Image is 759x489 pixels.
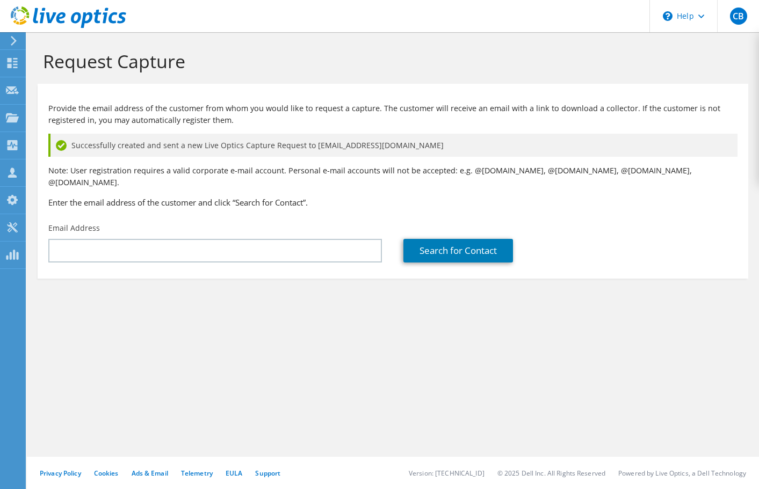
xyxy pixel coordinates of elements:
a: Telemetry [181,469,213,478]
svg: \n [663,11,673,21]
a: Privacy Policy [40,469,81,478]
a: EULA [226,469,242,478]
li: Version: [TECHNICAL_ID] [409,469,485,478]
h3: Enter the email address of the customer and click “Search for Contact”. [48,196,738,208]
a: Support [255,469,280,478]
span: CB [730,8,747,25]
span: Successfully created and sent a new Live Optics Capture Request to [EMAIL_ADDRESS][DOMAIN_NAME] [71,140,444,151]
li: Powered by Live Optics, a Dell Technology [618,469,746,478]
label: Email Address [48,223,100,233]
h1: Request Capture [43,50,738,72]
a: Cookies [94,469,119,478]
p: Provide the email address of the customer from whom you would like to request a capture. The cust... [48,103,738,126]
a: Ads & Email [132,469,168,478]
a: Search for Contact [403,239,513,262]
p: Note: User registration requires a valid corporate e-mail account. Personal e-mail accounts will ... [48,165,738,188]
li: © 2025 Dell Inc. All Rights Reserved [497,469,605,478]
